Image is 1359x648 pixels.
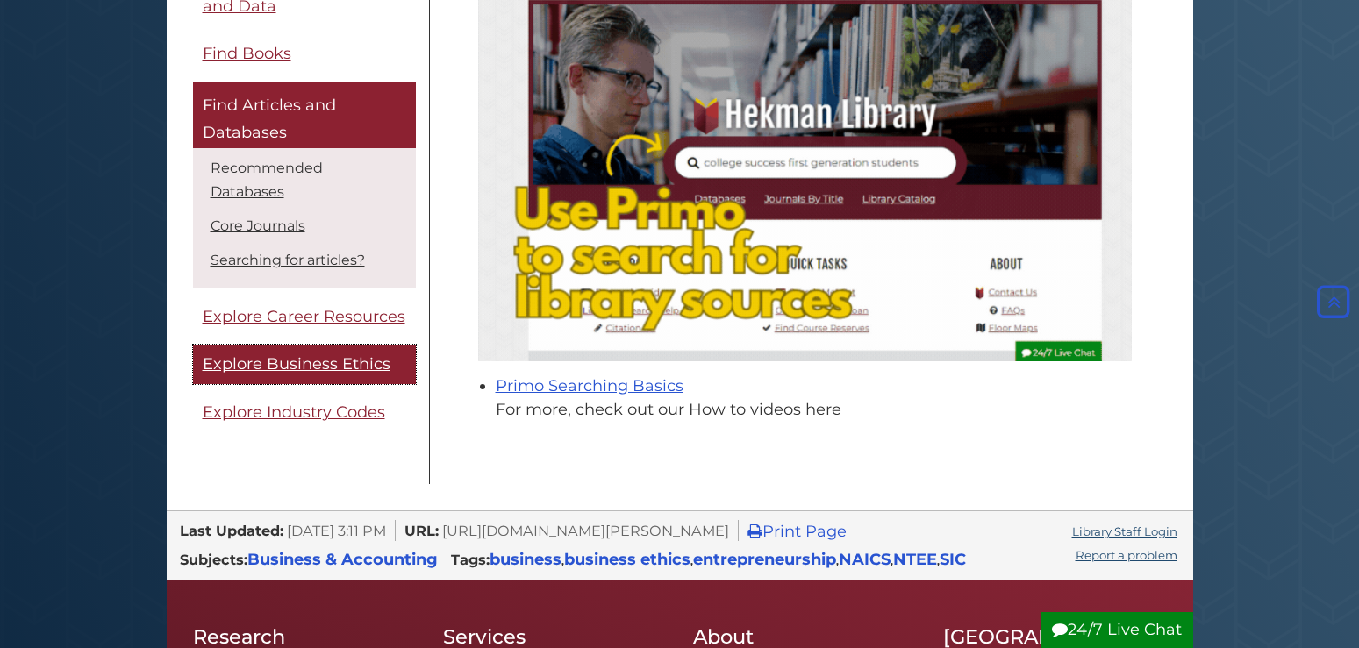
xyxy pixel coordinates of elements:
[247,550,438,569] a: Business & Accounting
[451,551,490,568] span: Tags:
[287,522,386,539] span: [DATE] 3:11 PM
[490,555,966,567] span: , , , , ,
[211,251,365,267] a: Searching for articles?
[839,550,891,569] a: NAICS
[193,82,416,147] a: Find Articles and Databases
[211,159,323,199] a: Recommended Databases
[404,522,439,539] span: URL:
[940,550,966,569] a: SIC
[496,398,1132,422] div: For more, check out our How to videos here
[203,402,385,421] span: Explore Industry Codes
[203,95,336,142] span: Find Articles and Databases
[747,522,847,541] a: Print Page
[490,550,561,569] a: business
[203,354,390,374] span: Explore Business Ethics
[180,551,247,568] span: Subjects:
[1041,612,1193,648] button: 24/7 Live Chat
[193,34,416,74] a: Find Books
[193,345,416,384] a: Explore Business Ethics
[1313,292,1355,311] a: Back to Top
[442,522,729,539] span: [URL][DOMAIN_NAME][PERSON_NAME]
[693,550,836,569] a: entrepreneurship
[1072,524,1177,538] a: Library Staff Login
[496,376,683,395] a: Primo Searching Basics
[180,522,283,539] span: Last Updated:
[893,550,937,569] a: NTEE
[203,44,291,63] span: Find Books
[193,392,416,431] a: Explore Industry Codes
[1076,548,1177,562] a: Report a problem
[747,523,762,539] i: Print Page
[193,296,416,336] a: Explore Career Resources
[211,217,305,233] a: Core Journals
[203,306,405,325] span: Explore Career Resources
[564,550,690,569] a: business ethics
